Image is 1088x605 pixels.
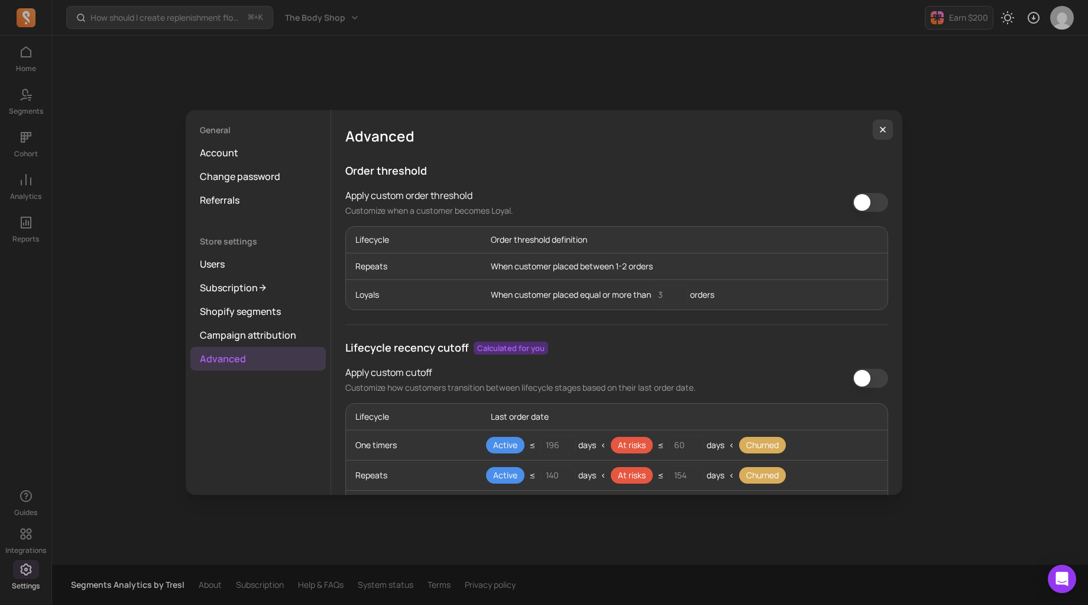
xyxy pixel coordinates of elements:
p: Lifecycle recency cutoff [345,339,469,356]
p: One timers [355,439,486,451]
p: ≤ [658,439,664,451]
h5: Advanced [345,124,888,148]
span: Churned [739,437,786,453]
a: Referrals [190,188,326,212]
span: 2 [622,260,627,272]
p: < [601,469,606,481]
span: At risks [611,437,653,453]
a: Campaign attribution [190,323,326,347]
p: Repeats [355,469,486,481]
p: Apply custom cutoff [345,365,696,379]
span: Active [486,437,524,453]
p: days [707,439,724,451]
p: Store settings [190,236,326,247]
p: When customer placed equal or more than orders [491,285,714,305]
p: days [707,469,724,481]
p: Loyals [346,282,481,308]
p: days [578,439,596,451]
p: < [601,439,606,451]
p: Customize when a customer becomes Loyal. [345,205,513,217]
p: < [729,469,734,481]
div: Open Intercom Messenger [1048,565,1076,593]
p: Apply custom order threshold [345,188,513,202]
p: General [190,124,326,136]
p: Customize how customers transition between lifecycle stages based on their last order date. [345,382,696,394]
p: ≤ [529,439,536,451]
a: Account [190,141,326,165]
p: < [729,439,734,451]
p: Lifecycle [346,227,481,253]
p: When customer placed between 1- orders [481,253,888,279]
span: Calculated for you [474,342,548,355]
a: Shopify segments [190,300,326,323]
span: Churned [739,467,786,484]
p: Order threshold [345,162,888,179]
p: Last order date [481,404,888,430]
p: Lifecycle [346,404,481,430]
p: days [578,469,596,481]
a: Change password [190,165,326,188]
p: Repeats [346,253,481,279]
a: Users [190,252,326,276]
span: Active [486,467,524,484]
p: ≤ [658,469,664,481]
span: At risks [611,467,653,484]
a: Advanced [190,347,326,371]
p: ≤ [529,469,536,481]
p: Order threshold definition [481,227,888,253]
a: Subscription [190,276,326,300]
